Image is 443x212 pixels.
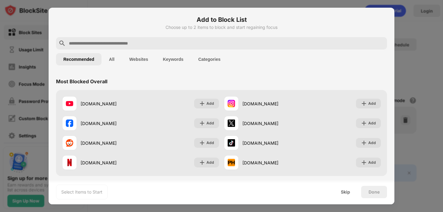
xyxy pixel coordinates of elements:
img: favicons [66,120,73,127]
button: Categories [191,53,228,65]
button: Recommended [56,53,102,65]
div: Add [368,100,376,107]
div: [DOMAIN_NAME] [81,100,141,107]
img: search.svg [58,40,66,47]
div: [DOMAIN_NAME] [242,159,302,166]
button: Websites [122,53,155,65]
div: [DOMAIN_NAME] [81,120,141,127]
div: Most Blocked Overall [56,78,107,84]
div: Skip [341,190,350,194]
div: [DOMAIN_NAME] [81,159,141,166]
div: [DOMAIN_NAME] [242,100,302,107]
div: Choose up to 2 items to block and start regaining focus [56,25,387,30]
div: Add [206,159,214,166]
img: favicons [66,159,73,166]
div: [DOMAIN_NAME] [242,120,302,127]
div: Add [368,120,376,126]
img: favicons [228,159,235,166]
button: All [102,53,122,65]
img: favicons [228,120,235,127]
div: [DOMAIN_NAME] [242,140,302,146]
div: Add [206,140,214,146]
div: [DOMAIN_NAME] [81,140,141,146]
div: Select Items to Start [61,189,102,195]
img: favicons [228,139,235,147]
img: favicons [228,100,235,107]
div: Add [368,140,376,146]
div: Add [206,100,214,107]
img: favicons [66,139,73,147]
div: Add [368,159,376,166]
img: favicons [66,100,73,107]
button: Keywords [155,53,191,65]
div: Done [369,190,380,194]
div: Add [206,120,214,126]
h6: Add to Block List [56,15,387,24]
